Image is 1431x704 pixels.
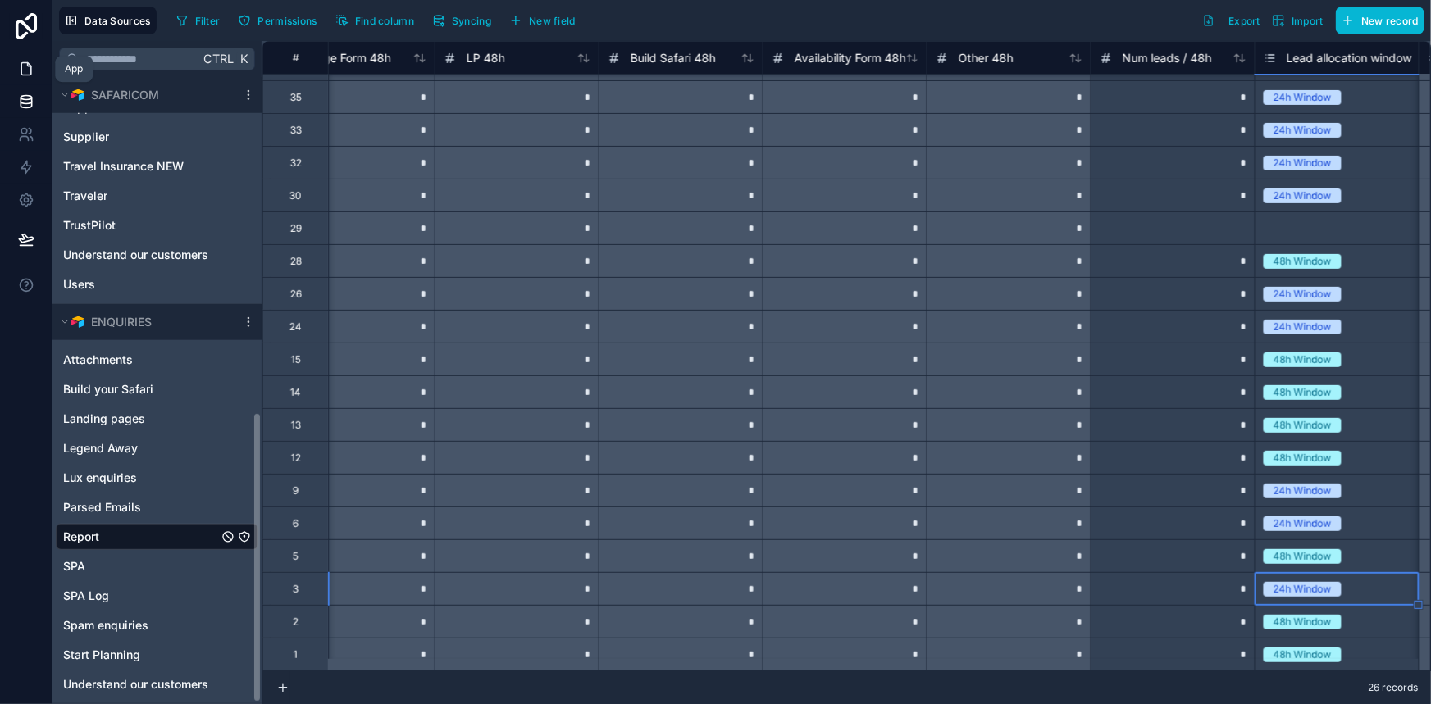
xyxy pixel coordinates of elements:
[63,470,137,486] span: Lux enquiries
[257,15,317,27] span: Permissions
[1274,254,1332,269] div: 48h Window
[1228,15,1260,27] span: Export
[293,484,299,497] div: 9
[71,89,84,102] img: Airtable Logo
[276,52,316,64] div: #
[56,406,258,432] a: Landing pages
[1274,484,1332,498] div: 24h Window
[170,8,226,33] button: Filter
[426,8,497,33] button: Syncing
[56,671,258,697] a: Understand our customers
[56,435,258,461] a: Legend Away
[504,8,581,33] button: New field
[426,8,504,33] a: Syncing
[63,217,116,234] span: TrustPilot
[63,529,99,545] span: Report
[290,124,302,137] div: 33
[1361,15,1419,27] span: New record
[330,8,420,33] button: Find column
[52,77,262,703] div: scrollable content
[1274,549,1332,564] div: 48h Window
[1274,418,1332,433] div: 48h Window
[959,50,1014,66] span: Other 48h
[232,8,329,33] a: Permissions
[290,157,302,170] div: 32
[289,320,302,334] div: 24
[1274,516,1332,531] div: 24h Window
[56,311,235,334] button: Airtable LogoENQUIRIES
[1287,50,1412,66] span: Lead allocation window
[291,353,301,366] div: 15
[63,129,109,145] span: Supplier
[56,271,258,297] a: Users
[1274,320,1332,334] div: 24h Window
[452,15,491,27] span: Syncing
[56,183,258,209] a: Traveler
[56,242,258,268] a: Understand our customers
[1274,188,1332,203] div: 24h Window
[290,386,301,399] div: 14
[56,494,258,520] a: Parsed Emails
[56,553,258,579] a: SPA
[195,15,221,27] span: Filter
[65,62,83,75] div: App
[1123,50,1212,66] span: Num leads / 48h
[56,153,258,179] a: Travel Insurance NEW
[290,255,302,268] div: 28
[56,124,258,150] a: Supplier
[202,48,235,69] span: Ctrl
[1274,451,1332,466] div: 48h Window
[63,647,140,663] span: Start Planning
[1368,681,1418,694] span: 26 records
[63,440,138,456] span: Legend Away
[56,212,258,238] a: TrustPilot
[63,247,208,263] span: Understand our customers
[290,222,302,235] div: 29
[56,376,258,402] a: Build your Safari
[63,499,141,516] span: Parsed Emails
[1196,7,1266,34] button: Export
[59,7,157,34] button: Data Sources
[63,188,107,204] span: Traveler
[56,612,258,638] a: Spam enquiries
[1266,7,1329,34] button: Import
[1274,123,1332,138] div: 24h Window
[1274,385,1332,400] div: 48h Window
[1329,7,1424,34] a: New record
[1274,647,1332,662] div: 48h Window
[56,642,258,668] a: Start Planning
[294,648,298,661] div: 1
[63,158,184,175] span: Travel Insurance NEW
[56,465,258,491] a: Lux enquiries
[291,419,301,432] div: 13
[1274,287,1332,302] div: 24h Window
[91,87,159,103] span: SAFARICOM
[232,8,322,33] button: Permissions
[293,615,299,629] div: 2
[71,316,84,329] img: Airtable Logo
[63,676,208,693] span: Understand our customers
[355,15,414,27] span: Find column
[56,583,258,609] a: SPA Log
[289,189,302,202] div: 30
[293,583,299,596] div: 3
[290,288,302,301] div: 26
[238,53,249,65] span: K
[1274,352,1332,367] div: 48h Window
[290,91,302,104] div: 35
[63,558,85,575] span: SPA
[63,588,109,604] span: SPA Log
[795,50,906,66] span: Availability Form 48h
[91,314,152,330] span: ENQUIRIES
[63,617,148,634] span: Spam enquiries
[1274,582,1332,597] div: 24h Window
[56,84,235,107] button: Airtable LogoSAFARICOM
[63,276,95,293] span: Users
[1274,615,1332,629] div: 48h Window
[467,50,505,66] span: LP 48h
[293,517,299,530] div: 6
[1292,15,1324,27] span: Import
[63,352,133,368] span: Attachments
[63,381,153,397] span: Build your Safari
[631,50,716,66] span: Build Safari 48h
